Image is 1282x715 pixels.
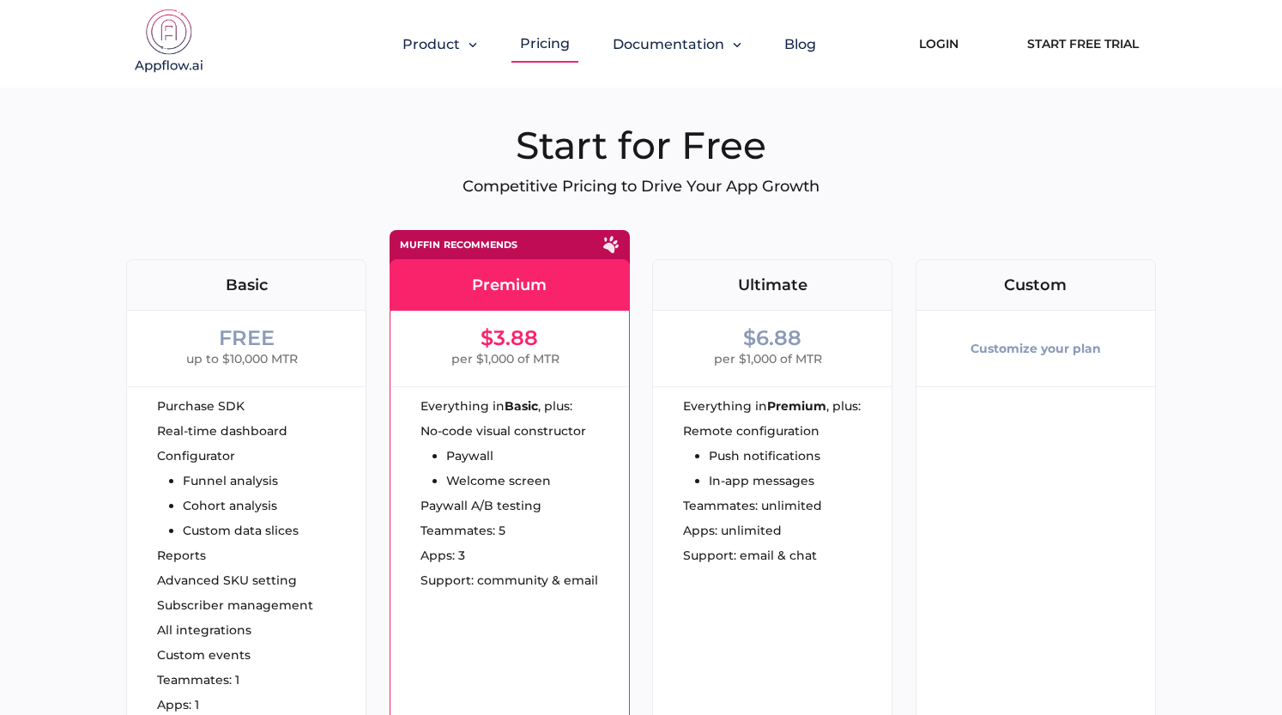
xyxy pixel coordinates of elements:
strong: Premium [767,400,826,412]
div: FREE [219,328,275,348]
div: Everything in , plus: [420,400,629,412]
span: per $1,000 of MTR [451,348,559,369]
button: Documentation [613,36,741,52]
li: Funnel analysis [183,475,299,487]
li: Custom data slices [183,524,299,536]
span: Paywall A/B testing [420,500,541,512]
span: Reports [157,549,206,561]
div: Everything in , plus: [683,400,892,412]
span: Subscriber management [157,599,313,611]
span: Apps: 1 [157,699,199,711]
span: Support: community & email [420,574,598,586]
a: Pricing [520,35,570,52]
span: Teammates: unlimited [683,500,822,512]
span: Teammates: 1 [157,674,239,686]
li: In-app messages [709,475,820,487]
li: Paywall [446,450,586,462]
div: $3.88 [481,328,538,348]
p: Competitive Pricing to Drive Your App Growth [126,177,1156,196]
div: Ultimate [653,277,892,293]
span: Product [402,36,460,52]
span: Advanced SKU setting [157,574,297,586]
div: Customize your plan [971,328,1101,369]
div: $6.88 [743,328,801,348]
ul: Configurator [157,450,299,536]
span: Purchase SDK [157,400,245,412]
a: Start Free Trial [1010,25,1156,63]
h1: Start for Free [126,122,1156,168]
div: Basic [127,277,366,293]
li: Cohort analysis [183,500,299,512]
span: Support: email & chat [683,549,817,561]
strong: Basic [505,400,538,412]
span: Custom events [157,649,251,661]
div: Custom [916,277,1155,293]
a: Login [893,25,984,63]
span: per $1,000 of MTR [714,348,822,369]
span: Documentation [613,36,724,52]
span: Teammates: 5 [420,524,505,536]
ul: Remote configuration [683,425,820,487]
img: appflow.ai-logo [126,9,212,77]
span: up to $10,000 MTR [186,348,298,369]
li: Push notifications [709,450,820,462]
div: Premium [390,277,629,293]
span: Apps: 3 [420,549,465,561]
span: Real-time dashboard [157,425,287,437]
span: Apps: unlimited [683,524,782,536]
span: All integrations [157,624,251,636]
a: Blog [784,36,816,52]
ul: No-code visual constructor [420,425,586,487]
button: Product [402,36,477,52]
div: Muffin recommends [400,240,517,250]
li: Welcome screen [446,475,586,487]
